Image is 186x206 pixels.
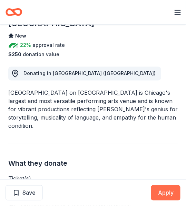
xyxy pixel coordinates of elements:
[151,185,180,200] button: Apply
[8,158,178,169] h2: What they donate
[15,32,26,40] span: New
[32,41,65,49] span: approval rate
[22,188,36,197] span: Save
[23,71,156,76] span: Donating in [GEOGRAPHIC_DATA] ([GEOGRAPHIC_DATA])
[6,4,22,20] a: Home
[23,50,59,59] span: donation value
[6,185,43,200] button: Save
[8,50,21,59] span: $ 250
[8,175,178,183] div: Ticket(s)
[8,89,178,130] div: [GEOGRAPHIC_DATA] on [GEOGRAPHIC_DATA] is Chicago's largest and most versatile performing arts ve...
[20,41,31,49] span: 22%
